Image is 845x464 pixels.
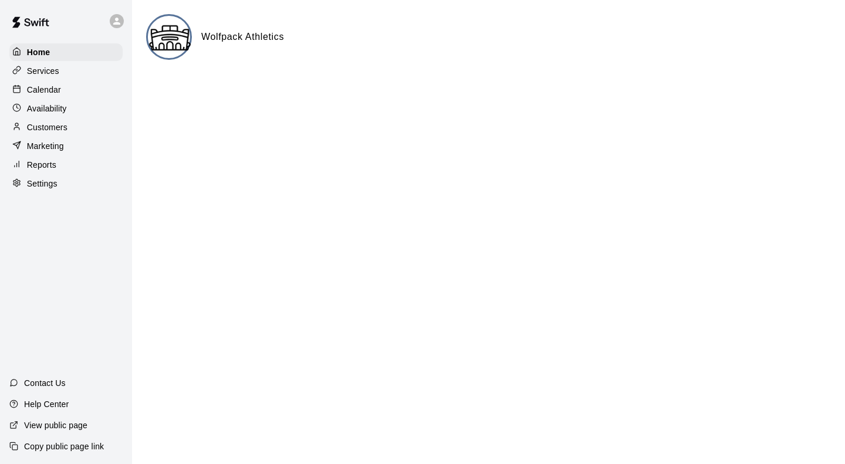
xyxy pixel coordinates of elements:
[9,156,123,174] a: Reports
[9,118,123,136] a: Customers
[201,29,284,45] h6: Wolfpack Athletics
[9,100,123,117] a: Availability
[24,441,104,452] p: Copy public page link
[24,419,87,431] p: View public page
[148,16,192,60] img: Wolfpack Athletics logo
[24,377,66,389] p: Contact Us
[27,140,64,152] p: Marketing
[9,137,123,155] a: Marketing
[27,84,61,96] p: Calendar
[27,65,59,77] p: Services
[9,81,123,99] a: Calendar
[9,62,123,80] a: Services
[27,178,58,189] p: Settings
[27,159,56,171] p: Reports
[9,175,123,192] a: Settings
[27,46,50,58] p: Home
[9,43,123,61] a: Home
[27,121,67,133] p: Customers
[24,398,69,410] p: Help Center
[27,103,67,114] p: Availability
